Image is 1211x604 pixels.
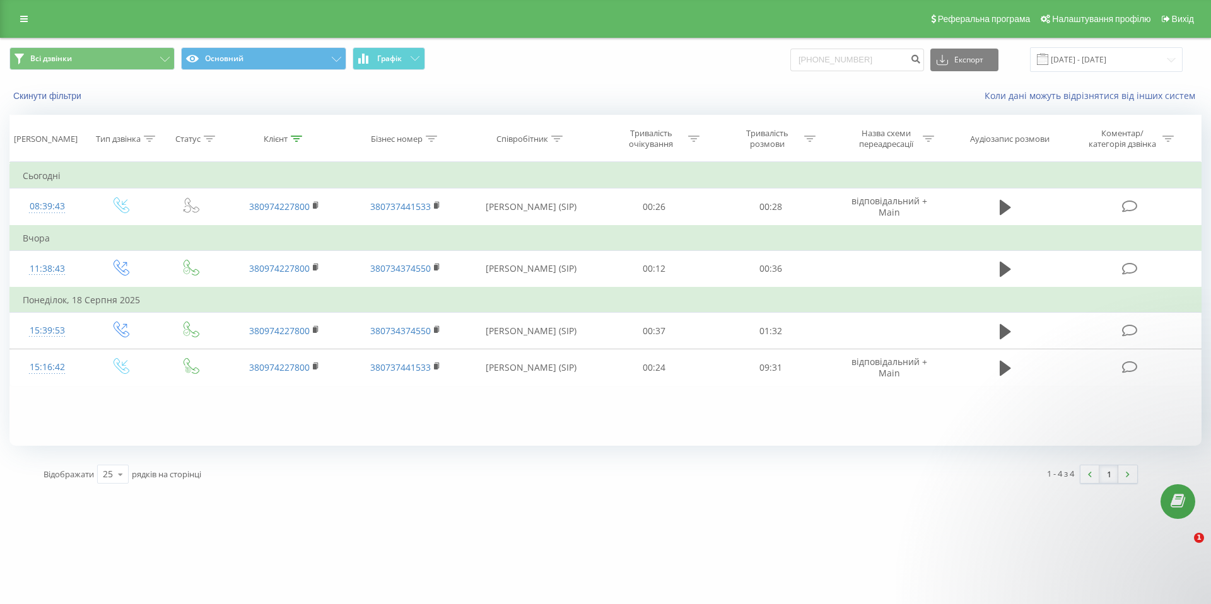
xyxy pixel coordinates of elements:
div: Клієнт [264,134,288,144]
div: Бізнес номер [371,134,423,144]
div: Тривалість очікування [617,128,685,149]
button: Графік [353,47,425,70]
td: [PERSON_NAME] (SIP) [465,189,596,226]
iframe: Intercom live chat [1168,533,1198,563]
td: 09:31 [712,349,828,386]
a: 380974227800 [249,325,310,337]
div: 15:16:42 [23,355,72,380]
div: [PERSON_NAME] [14,134,78,144]
div: Аудіозапис розмови [970,134,1050,144]
a: 380734374550 [370,262,431,274]
td: 01:32 [712,313,828,349]
div: 15:39:53 [23,318,72,343]
div: Коментар/категорія дзвінка [1085,128,1159,149]
td: [PERSON_NAME] (SIP) [465,313,596,349]
input: Пошук за номером [790,49,924,71]
td: 00:28 [712,189,828,226]
a: 380737441533 [370,361,431,373]
span: рядків на сторінці [132,468,201,480]
a: Коли дані можуть відрізнятися вiд інших систем [985,90,1202,102]
div: Тривалість розмови [734,128,801,149]
span: Налаштування профілю [1052,14,1150,24]
div: 25 [103,468,113,480]
td: відповідальний + Main [829,189,950,226]
div: Тип дзвінка [96,134,141,144]
div: Статус [175,134,201,144]
button: Скинути фільтри [9,90,88,102]
td: 00:24 [596,349,712,386]
td: Сьогодні [10,163,1202,189]
span: Реферальна програма [938,14,1031,24]
a: 380974227800 [249,361,310,373]
span: Відображати [44,468,94,480]
a: 380974227800 [249,262,310,274]
a: 380974227800 [249,200,310,212]
span: Графік [377,54,402,63]
a: 380737441533 [370,200,431,212]
button: Основний [181,47,346,70]
td: відповідальний + Main [829,349,950,386]
td: 00:26 [596,189,712,226]
td: [PERSON_NAME] (SIP) [465,349,596,386]
span: Вихід [1172,14,1194,24]
div: 11:38:43 [23,257,72,281]
td: Понеділок, 18 Серпня 2025 [10,287,1202,313]
button: Всі дзвінки [9,47,175,70]
div: 08:39:43 [23,194,72,219]
div: Назва схеми переадресації [852,128,920,149]
td: [PERSON_NAME] (SIP) [465,250,596,287]
td: Вчора [10,226,1202,251]
td: 00:36 [712,250,828,287]
td: 00:12 [596,250,712,287]
button: Експорт [930,49,998,71]
span: Всі дзвінки [30,54,72,64]
td: 00:37 [596,313,712,349]
span: 1 [1194,533,1204,543]
a: 380734374550 [370,325,431,337]
div: Співробітник [496,134,548,144]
